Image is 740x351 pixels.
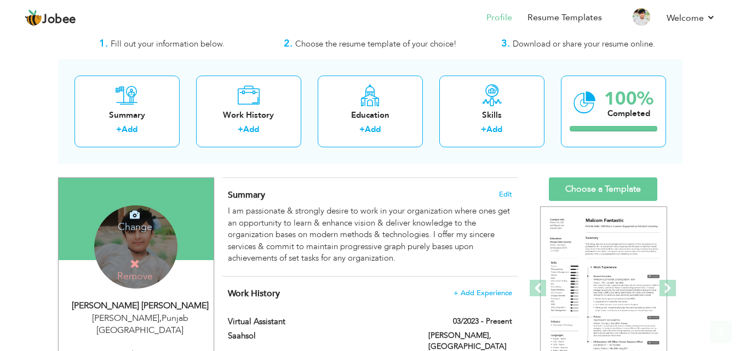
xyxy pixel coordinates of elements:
span: Summary [228,189,265,201]
a: Profile [486,11,512,24]
span: + Add Experience [454,289,512,297]
div: I am passionate & strongly desire to work in your organization where ones get an opportunity to l... [228,205,512,264]
span: Download or share your resume online. [513,38,655,49]
span: Work History [228,287,280,300]
div: [PERSON_NAME] Punjab [GEOGRAPHIC_DATA] [67,312,214,337]
a: Jobee [25,9,76,27]
h4: Change [96,206,174,233]
div: [PERSON_NAME] [PERSON_NAME] [67,300,214,312]
h4: Adding a summary is a quick and easy way to highlight your experience and interests. [228,189,512,200]
h4: This helps to show the companies you have worked for. [228,288,512,299]
label: + [238,124,243,135]
a: Resume Templates [527,11,602,24]
label: 03/2023 - Present [453,316,512,327]
a: Choose a Template [549,177,657,201]
label: Saahsol [228,330,412,342]
div: Work History [205,110,292,121]
img: Profile Img [633,8,650,26]
a: Add [122,124,137,135]
span: Fill out your information below. [111,38,225,49]
strong: 2. [284,37,292,50]
a: Add [243,124,259,135]
a: Add [486,124,502,135]
label: + [359,124,365,135]
label: + [481,124,486,135]
img: jobee.io [25,9,42,27]
strong: 1. [99,37,108,50]
a: Welcome [667,11,715,25]
a: Add [365,124,381,135]
div: Skills [448,110,536,121]
span: , [159,312,162,324]
label: + [116,124,122,135]
span: Edit [499,191,512,198]
div: Education [326,110,414,121]
span: Jobee [42,14,76,26]
span: Choose the resume template of your choice! [295,38,457,49]
h4: Remove [96,258,174,282]
div: Summary [83,110,171,121]
div: Completed [604,108,653,119]
div: 100% [604,90,653,108]
strong: 3. [501,37,510,50]
label: Virtual Assistant [228,316,412,327]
